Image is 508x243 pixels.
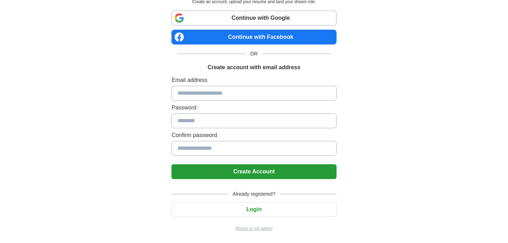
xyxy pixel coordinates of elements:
[171,76,336,84] label: Email address
[171,103,336,112] label: Password
[171,164,336,179] button: Create Account
[171,202,336,217] button: Login
[171,206,336,212] a: Login
[171,225,336,232] a: Return to job advert
[207,63,300,72] h1: Create account with email address
[171,131,336,140] label: Confirm password
[228,190,279,198] span: Already registered?
[246,50,262,58] span: OR
[171,11,336,25] a: Continue with Google
[171,30,336,45] a: Continue with Facebook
